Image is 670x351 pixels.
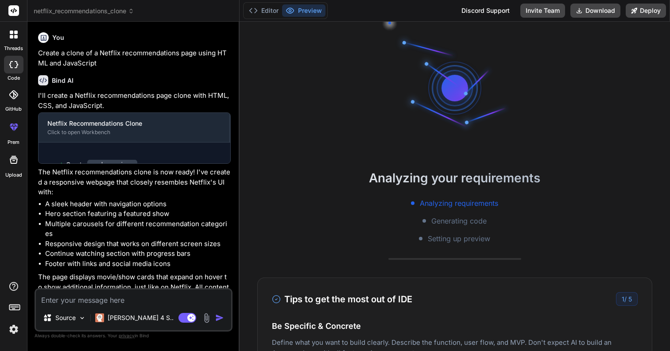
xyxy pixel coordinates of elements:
[38,272,231,302] p: The page displays movie/show cards that expand on hover to show additional information, just like...
[245,4,282,17] button: Editor
[45,209,231,219] li: Hero section featuring a featured show
[45,199,231,209] li: A sleek header with navigation options
[8,74,20,82] label: code
[45,239,231,249] li: Responsive design that works on different screen sizes
[570,4,620,18] button: Download
[6,322,21,337] img: settings
[431,216,487,226] span: Generating code
[616,292,638,306] div: /
[45,249,231,259] li: Continue watching section with progress bars
[108,313,174,322] p: [PERSON_NAME] 4 S..
[38,167,231,197] p: The Netflix recommendations clone is now ready! I've created a responsive webpage that closely re...
[282,4,325,17] button: Preview
[272,320,638,332] h4: Be Specific & Concrete
[626,4,666,18] button: Deploy
[47,129,221,136] div: Click to open Workbench
[119,333,135,338] span: privacy
[52,33,64,42] h6: You
[38,48,231,68] p: Create a clone of a Netflix recommendations page using HTML and JavaScript
[55,313,76,322] p: Source
[240,169,670,187] h2: Analyzing your requirements
[45,219,231,239] li: Multiple carousels for different recommendation categories
[215,313,224,322] img: icon
[38,91,231,111] p: I'll create a Netflix recommendations page clone with HTML, CSS, and JavaScript.
[622,295,624,303] span: 1
[8,139,19,146] label: prem
[201,313,212,323] img: attachment
[420,198,498,208] span: Analyzing requirements
[5,105,22,113] label: GitHub
[628,295,632,303] span: 5
[87,160,137,170] code: package.json
[39,113,229,142] button: Netflix Recommendations CloneClick to open Workbench
[78,314,86,322] img: Pick Models
[520,4,565,18] button: Invite Team
[4,45,23,52] label: threads
[52,76,74,85] h6: Bind AI
[272,293,412,306] h3: Tips to get the most out of IDE
[66,160,137,170] div: Create
[35,332,232,340] p: Always double-check its answers. Your in Bind
[45,259,231,269] li: Footer with links and social media icons
[428,233,490,244] span: Setting up preview
[47,119,221,128] div: Netflix Recommendations Clone
[456,4,515,18] div: Discord Support
[95,313,104,322] img: Claude 4 Sonnet
[34,7,134,15] span: netflix_recommendations_clone
[5,171,22,179] label: Upload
